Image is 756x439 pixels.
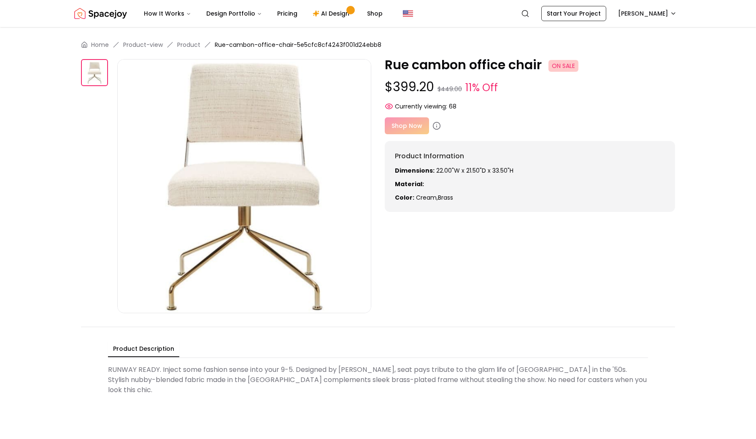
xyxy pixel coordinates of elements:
a: Product [177,41,200,49]
span: ON SALE [548,60,578,72]
small: 11% Off [465,80,498,95]
a: Pricing [270,5,304,22]
nav: breadcrumb [81,41,675,49]
span: cream , [416,193,438,202]
span: brass [438,193,453,202]
p: $399.20 [385,79,675,95]
button: [PERSON_NAME] [613,6,682,21]
img: Spacejoy Logo [74,5,127,22]
nav: Main [137,5,389,22]
button: Design Portfolio [200,5,269,22]
a: Home [91,41,109,49]
span: 68 [449,102,456,111]
span: Currently viewing: [395,102,447,111]
h6: Product Information [395,151,665,161]
strong: Color: [395,193,414,202]
a: Product-view [123,41,163,49]
a: AI Design [306,5,359,22]
p: 22.00"W x 21.50"D x 33.50"H [395,166,665,175]
a: Start Your Project [541,6,606,21]
img: United States [403,8,413,19]
strong: Dimensions: [395,166,435,175]
a: Shop [360,5,389,22]
small: $449.00 [437,85,462,93]
span: Rue-cambon-office-chair-5e5cfc8cf4243f001d24ebb8 [215,41,381,49]
button: Product Description [108,341,179,357]
a: Spacejoy [74,5,127,22]
div: RUNWAY READY. Inject some fashion sense into your 9-5. Designed by [PERSON_NAME], seat pays tribu... [108,361,648,398]
img: https://storage.googleapis.com/spacejoy-main/assets/5e5cfc8cf4243f001d24ebb8/image/Office chair.jpg [117,59,371,313]
strong: Material: [395,180,424,188]
img: https://storage.googleapis.com/spacejoy-main/assets/5e5cfc8cf4243f001d24ebb8/image/Office chair.jpg [81,59,108,86]
button: How It Works [137,5,198,22]
p: Rue cambon office chair [385,57,675,73]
